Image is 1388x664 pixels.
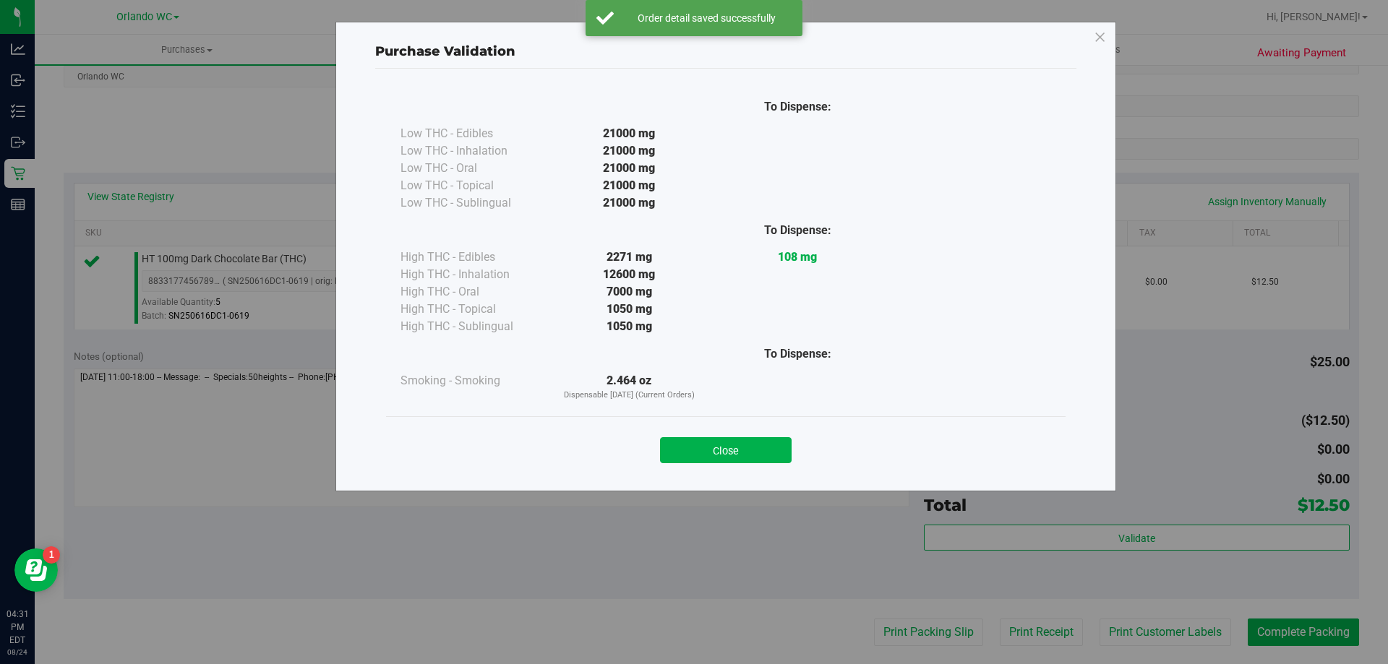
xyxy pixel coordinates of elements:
[400,372,545,389] div: Smoking - Smoking
[545,142,714,160] div: 21000 mg
[545,266,714,283] div: 12600 mg
[545,283,714,301] div: 7000 mg
[545,389,714,402] p: Dispensable [DATE] (Current Orders)
[400,249,545,266] div: High THC - Edibles
[545,249,714,266] div: 2271 mg
[400,318,545,335] div: High THC - Sublingual
[545,125,714,142] div: 21000 mg
[400,301,545,318] div: High THC - Topical
[660,437,792,463] button: Close
[545,372,714,402] div: 2.464 oz
[375,43,515,59] span: Purchase Validation
[400,283,545,301] div: High THC - Oral
[14,548,58,592] iframe: Resource center
[545,301,714,318] div: 1050 mg
[545,177,714,194] div: 21000 mg
[545,160,714,177] div: 21000 mg
[43,546,60,564] iframe: Resource center unread badge
[400,194,545,212] div: Low THC - Sublingual
[400,160,545,177] div: Low THC - Oral
[622,11,792,25] div: Order detail saved successfully
[400,125,545,142] div: Low THC - Edibles
[778,250,817,264] strong: 108 mg
[714,345,882,363] div: To Dispense:
[400,266,545,283] div: High THC - Inhalation
[714,222,882,239] div: To Dispense:
[545,194,714,212] div: 21000 mg
[714,98,882,116] div: To Dispense:
[400,177,545,194] div: Low THC - Topical
[400,142,545,160] div: Low THC - Inhalation
[545,318,714,335] div: 1050 mg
